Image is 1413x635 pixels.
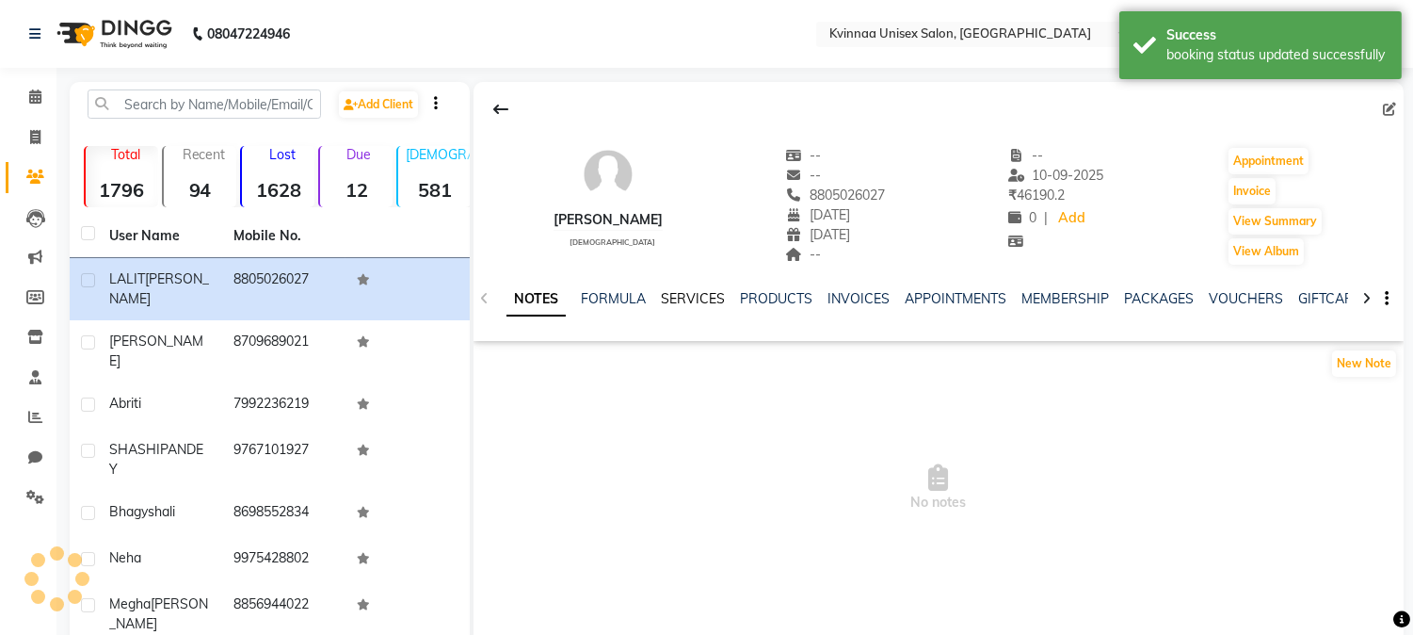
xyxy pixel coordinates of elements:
strong: 12 [320,178,393,202]
th: User Name [98,215,222,258]
input: Search by Name/Mobile/Email/Code [88,90,321,119]
td: 8805026027 [222,258,346,320]
p: Total [93,146,158,163]
span: | [1044,208,1048,228]
img: avatar [580,146,636,203]
strong: 94 [164,178,236,202]
img: logo [48,8,177,60]
a: Add [1055,205,1088,232]
span: [PERSON_NAME] [109,595,208,632]
p: Lost [249,146,314,163]
span: [PERSON_NAME] [109,333,203,369]
p: [DEMOGRAPHIC_DATA] [406,146,471,163]
span: [DEMOGRAPHIC_DATA] [570,237,655,247]
strong: 581 [398,178,471,202]
a: GIFTCARDS [1298,290,1372,307]
strong: 1796 [86,178,158,202]
td: 7992236219 [222,383,346,429]
a: PACKAGES [1124,290,1194,307]
span: Bhagyshali [109,503,175,520]
p: Recent [171,146,236,163]
span: LALIT [109,270,145,287]
span: SHASHI [109,441,160,458]
span: ₹ [1008,187,1017,204]
a: FORMULA [581,290,646,307]
span: -- [786,167,822,184]
span: -- [786,147,822,164]
p: Due [324,146,393,163]
span: -- [786,246,822,263]
a: INVOICES [827,290,890,307]
span: [DATE] [786,206,851,223]
span: [DATE] [786,226,851,243]
span: 0 [1008,209,1036,226]
a: MEMBERSHIP [1021,290,1109,307]
span: -- [1008,147,1044,164]
a: NOTES [506,283,566,317]
span: abriti [109,395,141,412]
td: 8698552834 [222,491,346,537]
a: VOUCHERS [1209,290,1283,307]
span: [PERSON_NAME] [109,270,209,307]
a: APPOINTMENTS [905,290,1006,307]
span: megha [109,595,151,612]
a: PRODUCTS [740,290,812,307]
span: 10-09-2025 [1008,167,1104,184]
div: Success [1166,25,1388,45]
th: Mobile No. [222,215,346,258]
span: neha [109,549,141,566]
div: booking status updated successfully [1166,45,1388,65]
div: [PERSON_NAME] [554,210,663,230]
button: Appointment [1228,148,1309,174]
button: View Album [1228,238,1304,265]
span: 8805026027 [786,187,886,204]
button: Invoice [1228,178,1276,204]
button: New Note [1332,350,1396,377]
td: 9975428802 [222,537,346,583]
td: 8709689021 [222,320,346,383]
strong: 1628 [242,178,314,202]
button: View Summary [1228,208,1322,235]
span: No notes [474,394,1404,582]
span: 46190.2 [1008,187,1065,204]
a: Add Client [339,91,418,118]
a: SERVICES [661,290,725,307]
td: 9767101927 [222,429,346,491]
b: 08047224946 [207,8,290,60]
div: Back to Client [481,91,521,127]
